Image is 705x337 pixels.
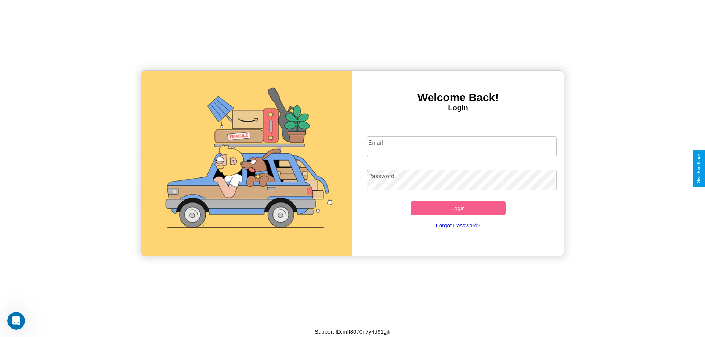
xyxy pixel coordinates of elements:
h4: Login [352,104,564,112]
img: gif [141,71,352,256]
p: Support ID: mft8070n7y4d91gjli [315,327,390,337]
iframe: Intercom live chat [7,312,25,330]
h3: Welcome Back! [352,91,564,104]
button: Login [411,201,506,215]
div: Give Feedback [696,154,701,183]
a: Forgot Password? [363,215,553,236]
